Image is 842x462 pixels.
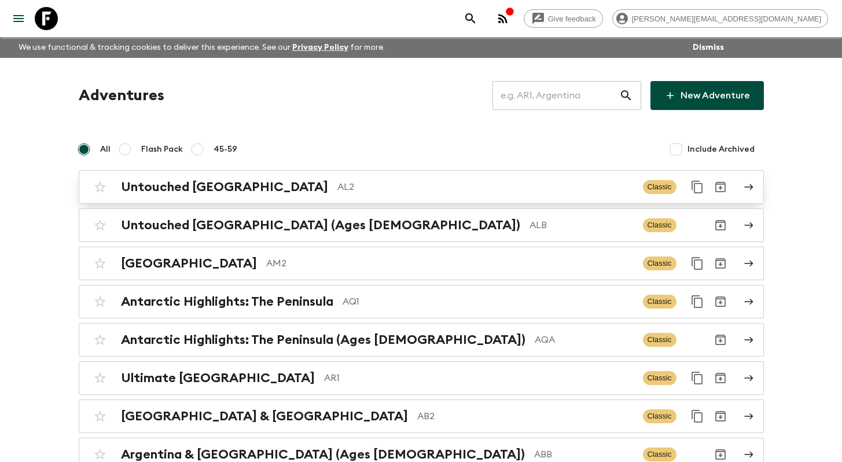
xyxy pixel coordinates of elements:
[417,409,634,423] p: AB2
[643,218,676,232] span: Classic
[121,218,520,233] h2: Untouched [GEOGRAPHIC_DATA] (Ages [DEMOGRAPHIC_DATA])
[686,405,709,428] button: Duplicate for 45-59
[530,218,634,232] p: ALB
[686,175,709,199] button: Duplicate for 45-59
[14,37,389,58] p: We use functional & tracking cookies to deliver this experience. See our for more.
[121,294,333,309] h2: Antarctic Highlights: The Peninsula
[690,39,727,56] button: Dismiss
[709,405,732,428] button: Archive
[612,9,828,28] div: [PERSON_NAME][EMAIL_ADDRESS][DOMAIN_NAME]
[686,290,709,313] button: Duplicate for 45-59
[643,256,676,270] span: Classic
[709,252,732,275] button: Archive
[324,371,634,385] p: AR1
[524,9,603,28] a: Give feedback
[643,371,676,385] span: Classic
[534,448,634,461] p: ABB
[292,43,348,52] a: Privacy Policy
[643,180,676,194] span: Classic
[650,81,764,110] a: New Adventure
[100,144,111,155] span: All
[266,256,634,270] p: AM2
[687,144,755,155] span: Include Archived
[79,84,164,107] h1: Adventures
[643,295,676,309] span: Classic
[709,214,732,237] button: Archive
[343,295,634,309] p: AQ1
[492,79,619,112] input: e.g. AR1, Argentina
[121,371,315,386] h2: Ultimate [GEOGRAPHIC_DATA]
[535,333,634,347] p: AQA
[337,180,634,194] p: AL2
[79,399,764,433] a: [GEOGRAPHIC_DATA] & [GEOGRAPHIC_DATA]AB2ClassicDuplicate for 45-59Archive
[643,448,676,461] span: Classic
[121,409,408,424] h2: [GEOGRAPHIC_DATA] & [GEOGRAPHIC_DATA]
[686,252,709,275] button: Duplicate for 45-59
[709,175,732,199] button: Archive
[643,409,676,423] span: Classic
[7,7,30,30] button: menu
[542,14,602,23] span: Give feedback
[79,361,764,395] a: Ultimate [GEOGRAPHIC_DATA]AR1ClassicDuplicate for 45-59Archive
[686,366,709,390] button: Duplicate for 45-59
[79,285,764,318] a: Antarctic Highlights: The PeninsulaAQ1ClassicDuplicate for 45-59Archive
[626,14,828,23] span: [PERSON_NAME][EMAIL_ADDRESS][DOMAIN_NAME]
[709,328,732,351] button: Archive
[121,447,525,462] h2: Argentina & [GEOGRAPHIC_DATA] (Ages [DEMOGRAPHIC_DATA])
[79,208,764,242] a: Untouched [GEOGRAPHIC_DATA] (Ages [DEMOGRAPHIC_DATA])ALBClassicArchive
[121,179,328,195] h2: Untouched [GEOGRAPHIC_DATA]
[121,332,525,347] h2: Antarctic Highlights: The Peninsula (Ages [DEMOGRAPHIC_DATA])
[141,144,183,155] span: Flash Pack
[79,323,764,357] a: Antarctic Highlights: The Peninsula (Ages [DEMOGRAPHIC_DATA])AQAClassicArchive
[459,7,482,30] button: search adventures
[709,366,732,390] button: Archive
[79,170,764,204] a: Untouched [GEOGRAPHIC_DATA]AL2ClassicDuplicate for 45-59Archive
[79,247,764,280] a: [GEOGRAPHIC_DATA]AM2ClassicDuplicate for 45-59Archive
[709,290,732,313] button: Archive
[121,256,257,271] h2: [GEOGRAPHIC_DATA]
[214,144,237,155] span: 45-59
[643,333,676,347] span: Classic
